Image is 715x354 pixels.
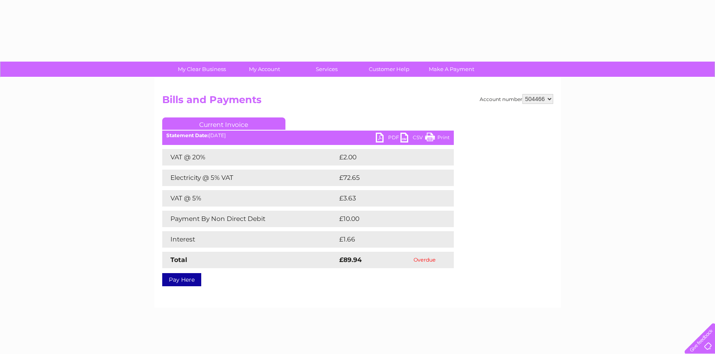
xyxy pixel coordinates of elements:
a: Print [425,133,450,145]
a: Current Invoice [162,117,285,130]
b: Statement Date: [166,132,209,138]
td: VAT @ 5% [162,190,337,207]
a: My Clear Business [168,62,236,77]
strong: £89.94 [339,256,362,264]
td: Interest [162,231,337,248]
a: Pay Here [162,273,201,286]
div: Account number [480,94,553,104]
td: £2.00 [337,149,435,166]
td: Electricity @ 5% VAT [162,170,337,186]
td: Payment By Non Direct Debit [162,211,337,227]
a: CSV [400,133,425,145]
td: £10.00 [337,211,437,227]
a: Customer Help [355,62,423,77]
a: My Account [230,62,298,77]
td: VAT @ 20% [162,149,337,166]
td: Overdue [396,252,454,268]
a: Make A Payment [418,62,485,77]
td: £72.65 [337,170,437,186]
h2: Bills and Payments [162,94,553,110]
strong: Total [170,256,187,264]
a: PDF [376,133,400,145]
a: Services [293,62,361,77]
div: [DATE] [162,133,454,138]
td: £1.66 [337,231,434,248]
td: £3.63 [337,190,435,207]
